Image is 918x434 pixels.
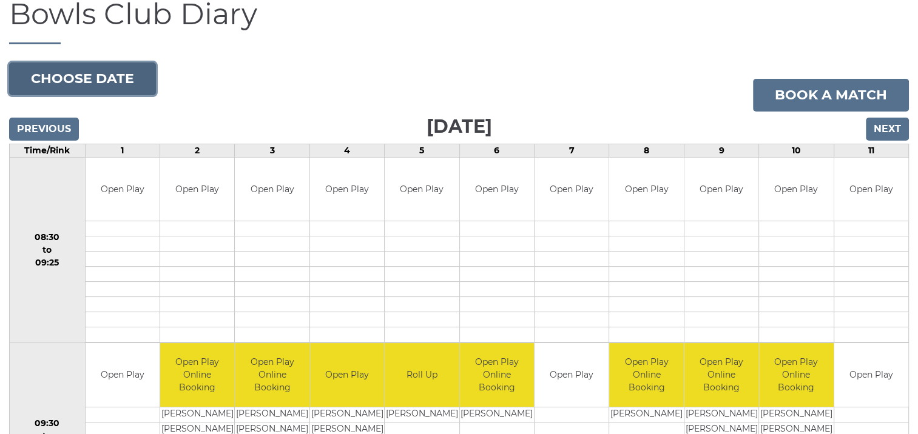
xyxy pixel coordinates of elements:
td: Open Play [385,158,459,221]
td: 7 [534,144,609,157]
td: [PERSON_NAME] [385,407,459,422]
td: Open Play [609,158,683,221]
td: 3 [235,144,309,157]
td: Open Play Online Booking [684,343,758,407]
td: Open Play [235,158,309,221]
td: 5 [385,144,459,157]
input: Next [866,118,909,141]
td: Time/Rink [10,144,86,157]
td: Open Play [834,343,909,407]
a: Book a match [753,79,909,112]
td: [PERSON_NAME] [310,407,384,422]
td: 2 [160,144,234,157]
td: Open Play Online Booking [160,343,234,407]
td: Open Play [160,158,234,221]
input: Previous [9,118,79,141]
td: Open Play Online Booking [235,343,309,407]
td: Open Play Online Booking [609,343,683,407]
td: Open Play [310,158,384,221]
td: [PERSON_NAME] [759,407,833,422]
td: Open Play [535,158,609,221]
td: Roll Up [385,343,459,407]
td: 6 [459,144,534,157]
td: Open Play [460,158,534,221]
td: Open Play [86,158,160,221]
td: 1 [85,144,160,157]
td: [PERSON_NAME] [460,407,534,422]
td: Open Play [86,343,160,407]
td: 08:30 to 09:25 [10,157,86,343]
td: 9 [684,144,758,157]
td: Open Play [535,343,609,407]
td: 11 [834,144,909,157]
td: 10 [759,144,834,157]
td: [PERSON_NAME] [160,407,234,422]
td: 4 [309,144,384,157]
td: [PERSON_NAME] [235,407,309,422]
button: Choose date [9,62,156,95]
td: Open Play Online Booking [460,343,534,407]
td: [PERSON_NAME] [609,407,683,422]
td: Open Play [310,343,384,407]
td: Open Play [834,158,909,221]
td: [PERSON_NAME] [684,407,758,422]
td: 8 [609,144,684,157]
td: Open Play [759,158,833,221]
td: Open Play [684,158,758,221]
td: Open Play Online Booking [759,343,833,407]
